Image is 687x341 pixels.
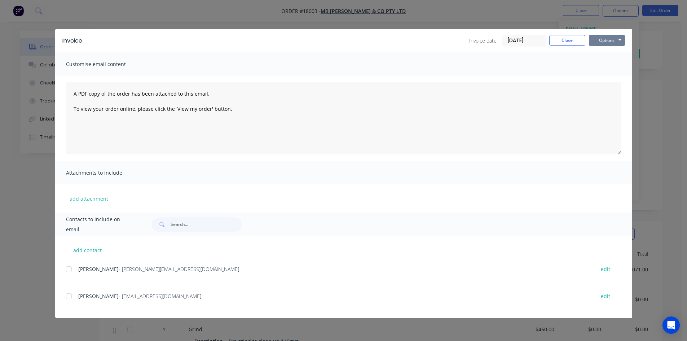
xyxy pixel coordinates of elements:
input: Search... [171,217,242,232]
button: edit [596,291,615,301]
button: Options [589,35,625,46]
span: Customise email content [66,59,145,69]
div: Open Intercom Messenger [662,316,680,334]
span: [PERSON_NAME] [78,293,119,300]
span: Attachments to include [66,168,145,178]
span: - [PERSON_NAME][EMAIL_ADDRESS][DOMAIN_NAME] [119,266,239,272]
div: Invoice [62,36,82,45]
button: edit [596,264,615,274]
span: [PERSON_NAME] [78,266,119,272]
span: Invoice date [469,37,497,44]
button: add contact [66,245,109,255]
button: Close [549,35,585,46]
span: Contacts to include on email [66,214,134,235]
textarea: A PDF copy of the order has been attached to this email. To view your order online, please click ... [66,82,621,154]
span: - [EMAIL_ADDRESS][DOMAIN_NAME] [119,293,201,300]
button: add attachment [66,193,112,204]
